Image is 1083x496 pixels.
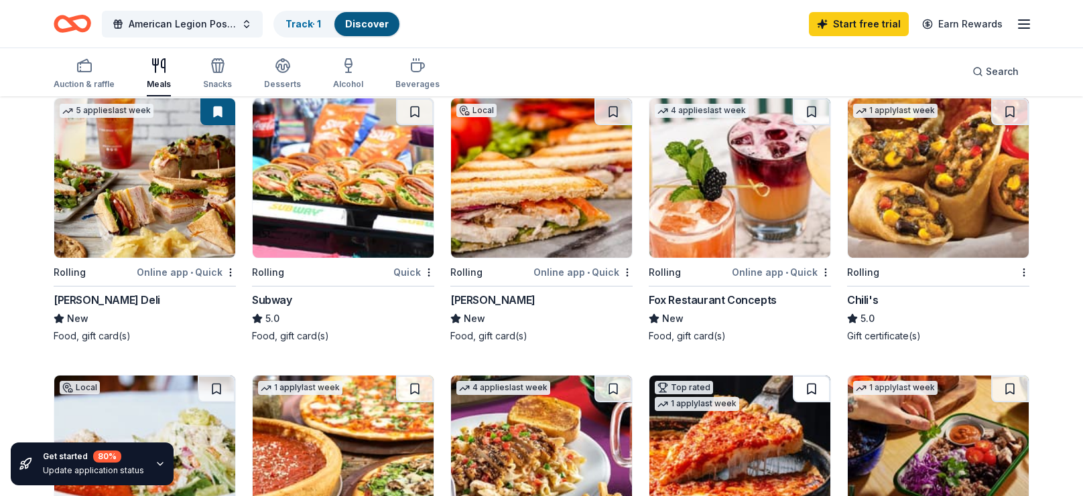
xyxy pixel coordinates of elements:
span: • [190,267,193,278]
div: Update application status [43,465,144,476]
div: [PERSON_NAME] [450,292,535,308]
div: 4 applies last week [456,381,550,395]
button: American Legion Post 57 Trivia Night Fundraiser [102,11,263,37]
div: 4 applies last week [655,104,749,118]
div: Beverages [395,79,440,90]
img: Image for Augustino's [451,98,632,258]
div: Auction & raffle [54,79,115,90]
div: Top rated [655,381,713,394]
div: Rolling [54,264,86,280]
div: Snacks [203,79,232,90]
img: Image for McAlister's Deli [54,98,235,258]
div: Subway [252,292,292,308]
div: Food, gift card(s) [649,329,831,343]
button: Snacks [203,52,232,96]
div: Online app Quick [732,264,831,280]
a: Start free trial [809,12,909,36]
a: Image for SubwayRollingQuickSubway5.0Food, gift card(s) [252,98,434,343]
div: Rolling [649,264,681,280]
div: 1 apply last week [853,104,938,118]
span: • [785,267,788,278]
div: 1 apply last week [655,397,739,411]
span: 5.0 [265,311,279,327]
div: [PERSON_NAME] Deli [54,292,160,308]
div: Food, gift card(s) [252,329,434,343]
a: Image for McAlister's Deli5 applieslast weekRollingOnline app•Quick[PERSON_NAME] DeliNewFood, gif... [54,98,236,343]
a: Earn Rewards [914,12,1011,36]
a: Home [54,8,91,39]
a: Image for Augustino'sLocalRollingOnline app•Quick[PERSON_NAME]NewFood, gift card(s) [450,98,633,343]
button: Search [962,58,1029,85]
div: Food, gift card(s) [54,329,236,343]
a: Image for Fox Restaurant Concepts4 applieslast weekRollingOnline app•QuickFox Restaurant Concepts... [649,98,831,343]
div: Online app Quick [533,264,633,280]
span: • [587,267,590,278]
div: Rolling [252,264,284,280]
span: New [464,311,485,327]
div: 80 % [93,450,121,463]
div: Rolling [847,264,879,280]
div: Desserts [264,79,301,90]
img: Image for Subway [253,98,434,258]
div: Get started [43,450,144,463]
span: New [662,311,684,327]
div: 1 apply last week [853,381,938,395]
span: American Legion Post 57 Trivia Night Fundraiser [129,16,236,32]
div: 5 applies last week [60,104,153,118]
button: Meals [147,52,171,96]
div: Gift certificate(s) [847,329,1029,343]
div: 1 apply last week [258,381,342,395]
div: Food, gift card(s) [450,329,633,343]
div: Meals [147,79,171,90]
div: Local [60,381,100,394]
button: Auction & raffle [54,52,115,96]
img: Image for Chili's [848,98,1029,258]
span: Search [986,64,1019,80]
a: Image for Chili's1 applylast weekRollingChili's5.0Gift certificate(s) [847,98,1029,343]
a: Discover [345,18,389,29]
span: New [67,311,88,327]
a: Track· 1 [285,18,321,29]
button: Alcohol [333,52,363,96]
div: Chili's [847,292,878,308]
div: Quick [393,264,434,280]
span: 5.0 [861,311,875,327]
button: Beverages [395,52,440,96]
div: Online app Quick [137,264,236,280]
button: Track· 1Discover [273,11,401,37]
div: Rolling [450,264,483,280]
div: Fox Restaurant Concepts [649,292,777,308]
div: Local [456,104,497,117]
div: Alcohol [333,79,363,90]
button: Desserts [264,52,301,96]
img: Image for Fox Restaurant Concepts [649,98,830,258]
